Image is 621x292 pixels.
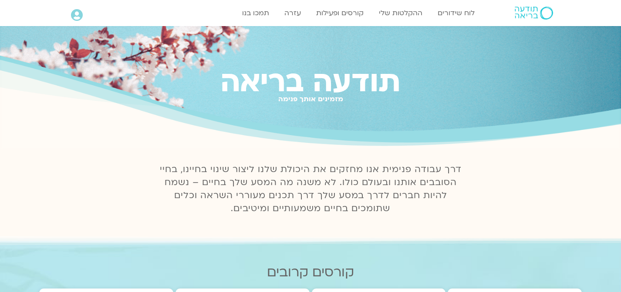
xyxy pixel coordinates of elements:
a: קורסים ופעילות [312,5,368,21]
a: ההקלטות שלי [375,5,427,21]
a: תמכו בנו [238,5,273,21]
img: תודעה בריאה [515,7,553,20]
a: לוח שידורים [433,5,479,21]
h2: קורסים קרובים [39,265,582,280]
a: עזרה [280,5,305,21]
p: דרך עבודה פנימית אנו מחזקים את היכולת שלנו ליצור שינוי בחיינו, בחיי הסובבים אותנו ובעולם כולו. לא... [155,163,466,215]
